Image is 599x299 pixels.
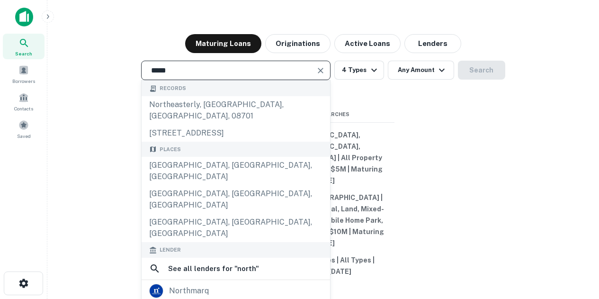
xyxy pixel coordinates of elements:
div: [GEOGRAPHIC_DATA], [GEOGRAPHIC_DATA], [GEOGRAPHIC_DATA] [142,157,330,185]
span: Records [160,84,186,92]
span: Contacts [14,105,33,112]
img: picture [150,284,163,298]
span: Lender [160,246,181,254]
div: northmarq [169,284,209,298]
a: Contacts [3,89,45,114]
span: Saved [17,132,31,140]
button: Lenders [404,34,461,53]
h6: See all lenders for " north " [168,263,259,274]
button: 4 Types [334,61,384,80]
div: [GEOGRAPHIC_DATA], [GEOGRAPHIC_DATA], [GEOGRAPHIC_DATA] [142,214,330,242]
button: Active Loans [334,34,401,53]
img: capitalize-icon.png [15,8,33,27]
button: Originations [265,34,331,53]
a: Saved [3,116,45,142]
a: Search [3,34,45,59]
div: [STREET_ADDRESS] [142,125,330,142]
span: Search [15,50,32,57]
div: northeasterly, [GEOGRAPHIC_DATA], [GEOGRAPHIC_DATA], 08701 [142,96,330,125]
button: Maturing Loans [185,34,261,53]
button: Clear [314,64,327,77]
button: Any Amount [388,61,454,80]
span: Places [160,145,181,154]
div: [GEOGRAPHIC_DATA], [GEOGRAPHIC_DATA], [GEOGRAPHIC_DATA] [142,185,330,214]
iframe: Chat Widget [552,223,599,269]
a: Borrowers [3,61,45,87]
span: Borrowers [12,77,35,85]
